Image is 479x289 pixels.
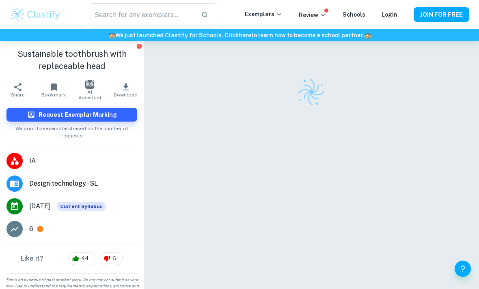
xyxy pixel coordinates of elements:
span: Share [11,92,25,98]
p: 6 [29,224,33,234]
div: This exemplar is based on the current syllabus. Feel free to refer to it for inspiration/ideas wh... [57,202,106,211]
span: 6 [108,255,121,263]
button: Bookmark [36,79,72,101]
a: here [239,32,251,39]
h1: Sustainable toothbrush with replaceable head [6,48,137,72]
span: We prioritize exemplars based on the number of requests [6,122,137,139]
button: Request Exemplar Marking [6,108,137,122]
input: Search for any exemplars... [89,3,194,26]
h6: Like it? [21,254,43,263]
button: JOIN FOR FREE [414,7,469,22]
p: Review [299,11,326,19]
p: Exemplars [245,10,283,19]
span: AI Assistant [77,89,103,101]
span: 44 [77,255,93,263]
div: 6 [99,252,123,265]
span: Design technology - SL [29,179,137,188]
span: Bookmark [41,92,66,98]
div: 44 [68,252,95,265]
button: Download [108,79,144,101]
button: AI Assistant [72,79,108,101]
button: Help and Feedback [455,261,471,277]
span: Download [114,92,138,98]
h6: Request Exemplar Marking [39,110,117,119]
span: 🏫 [108,32,115,39]
span: 🏫 [364,32,371,39]
span: IA [29,156,137,166]
img: Clastify logo [294,75,328,109]
a: Login [382,11,397,18]
button: Report issue [136,43,142,49]
span: Current Syllabus [57,202,106,211]
img: AI Assistant [85,80,94,89]
h6: We just launched Clastify for Schools. Click to learn how to become a school partner. [2,31,477,40]
a: Schools [343,11,365,18]
span: [DATE] [29,201,50,211]
img: Clastify logo [10,6,61,23]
